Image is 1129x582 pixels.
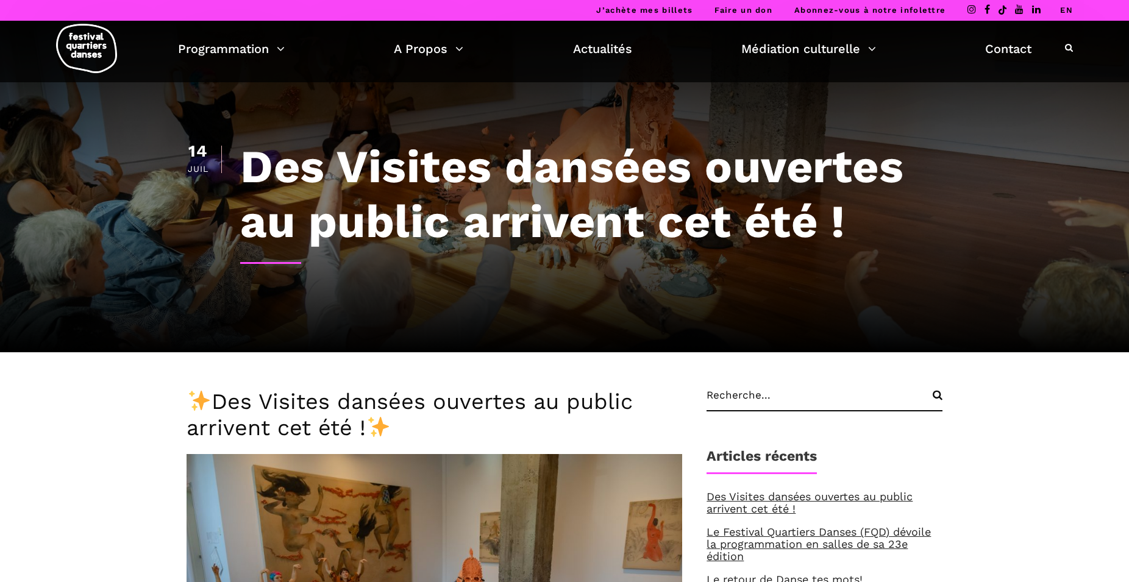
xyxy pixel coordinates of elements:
a: J’achète mes billets [596,5,693,15]
a: Des Visites dansées ouvertes au public arrivent cet été ! [707,490,913,515]
a: Contact [985,38,1031,59]
div: Juil [187,165,209,173]
h3: Des Visites dansées ouvertes au public arrivent cet été ! [187,389,682,441]
img: ✨ [368,416,390,438]
a: Abonnez-vous à notre infolettre [794,5,946,15]
a: Actualités [573,38,632,59]
h1: Des Visites dansées ouvertes au public arrivent cet été ! [240,139,942,249]
input: Recherche... [707,389,942,411]
a: EN [1060,5,1073,15]
a: A Propos [394,38,463,59]
h1: Articles récents [707,448,817,474]
div: 14 [187,143,209,160]
img: logo-fqd-med [56,24,117,73]
a: Médiation culturelle [741,38,876,59]
img: ✨ [188,389,210,411]
a: Faire un don [714,5,772,15]
a: Programmation [178,38,285,59]
a: Le Festival Quartiers Danses (FQD) dévoile la programmation en salles de sa 23e édition [707,525,931,562]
